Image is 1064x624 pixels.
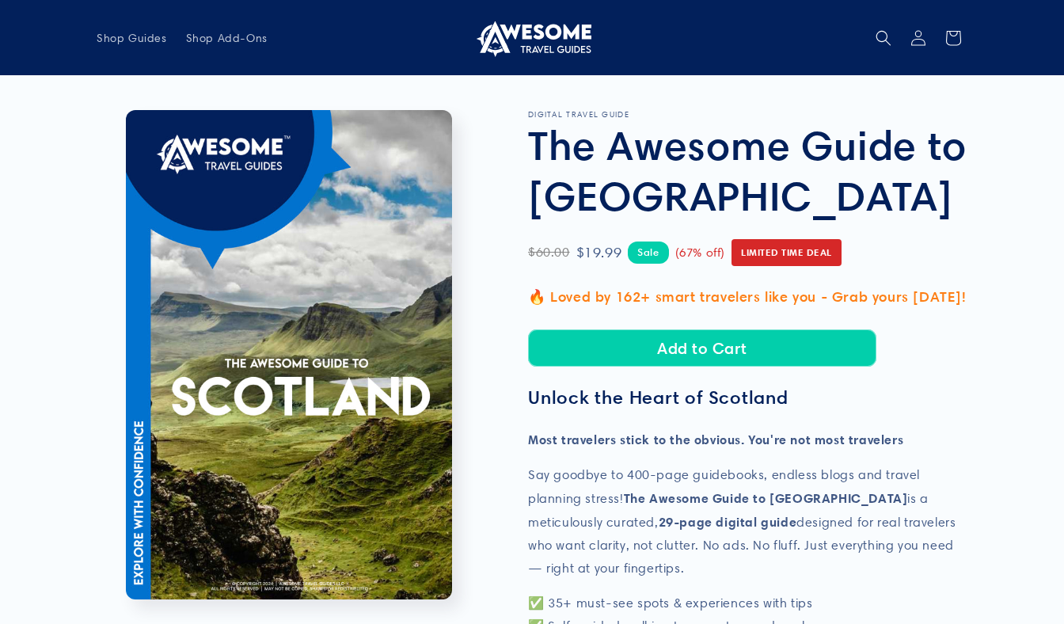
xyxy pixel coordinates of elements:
p: Say goodbye to 400-page guidebooks, endless blogs and travel planning stress! is a meticulously c... [528,464,967,580]
span: Sale [628,242,668,263]
span: $60.00 [528,242,570,264]
h3: Unlock the Heart of Scotland [528,386,967,409]
strong: The Awesome Guide to [GEOGRAPHIC_DATA] [624,490,908,506]
a: Shop Add-Ons [177,21,277,55]
span: Shop Guides [97,31,167,45]
h1: The Awesome Guide to [GEOGRAPHIC_DATA] [528,120,967,221]
a: Awesome Travel Guides [467,13,598,63]
button: Add to Cart [528,329,876,367]
span: Shop Add-Ons [186,31,268,45]
a: Shop Guides [87,21,177,55]
img: Awesome Travel Guides [473,19,591,57]
p: 🔥 Loved by 162+ smart travelers like you - Grab yours [DATE]! [528,284,967,310]
span: $19.99 [576,240,622,265]
span: (67% off) [675,242,725,264]
strong: Most travelers stick to the obvious. You're not most travelers [528,432,903,447]
summary: Search [866,21,901,55]
p: DIGITAL TRAVEL GUIDE [528,110,967,120]
strong: 29-page digital guide [659,514,797,530]
span: Limited Time Deal [731,239,842,266]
